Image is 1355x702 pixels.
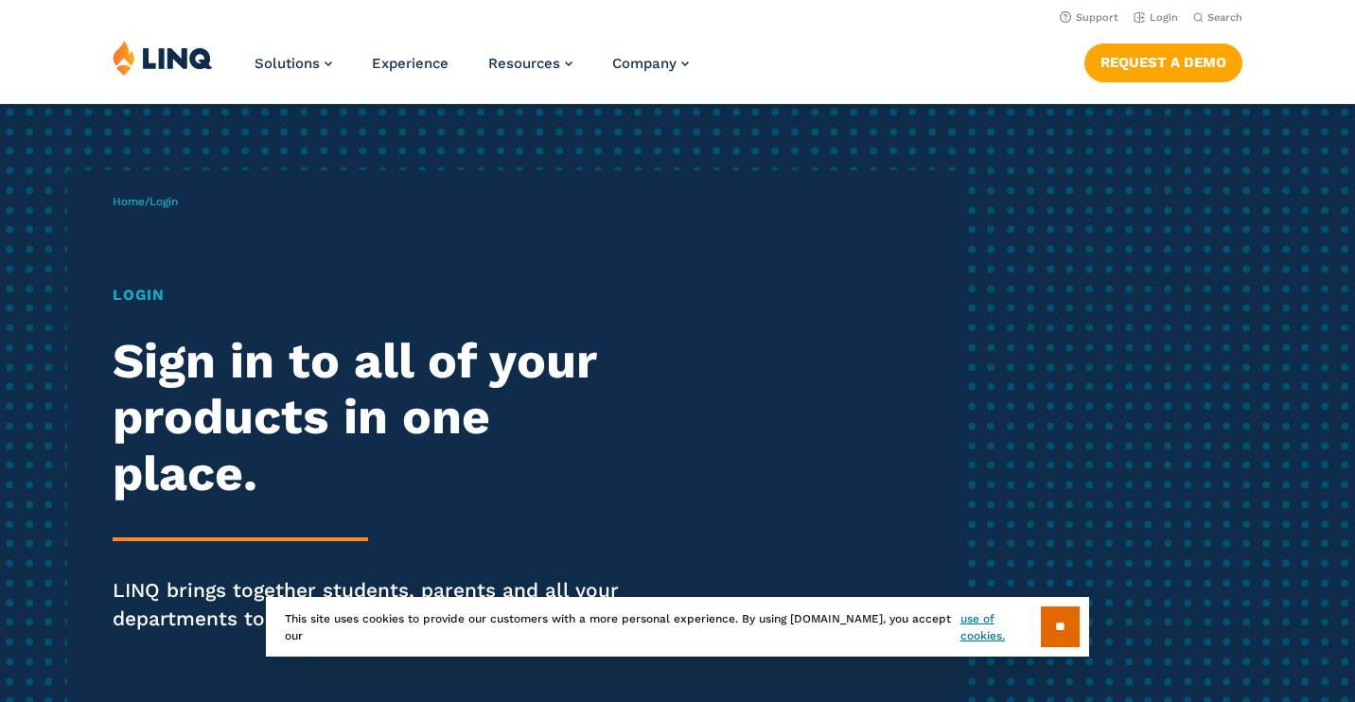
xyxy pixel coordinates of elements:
[113,40,213,76] img: LINQ | K‑12 Software
[113,577,635,634] p: LINQ brings together students, parents and all your departments to improve efficiency and transpa...
[113,333,635,501] h2: Sign in to all of your products in one place.
[1134,11,1178,24] a: Login
[150,195,178,208] span: Login
[612,55,677,72] span: Company
[488,55,560,72] span: Resources
[1084,44,1242,81] a: Request a Demo
[1060,11,1118,24] a: Support
[255,55,332,72] a: Solutions
[266,597,1089,657] div: This site uses cookies to provide our customers with a more personal experience. By using [DOMAIN...
[255,55,320,72] span: Solutions
[488,55,572,72] a: Resources
[255,40,689,102] nav: Primary Navigation
[113,195,145,208] a: Home
[372,55,449,72] a: Experience
[113,195,178,208] span: /
[960,610,1041,644] a: use of cookies.
[1207,11,1242,24] span: Search
[1193,10,1242,25] button: Open Search Bar
[612,55,689,72] a: Company
[1084,40,1242,81] nav: Button Navigation
[113,284,635,307] h1: Login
